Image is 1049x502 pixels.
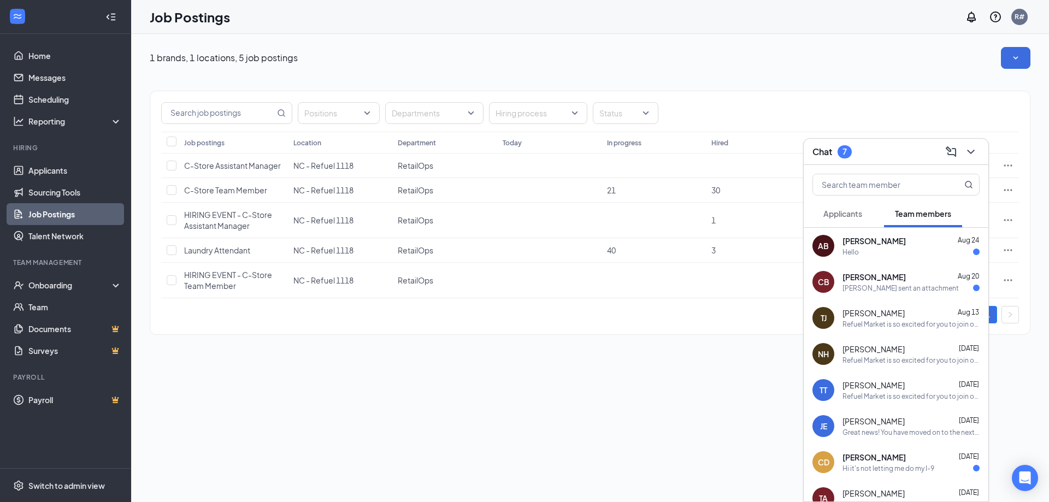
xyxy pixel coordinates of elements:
div: Open Intercom Messenger [1012,465,1038,491]
td: NC - Refuel 1118 [288,178,392,203]
svg: Ellipses [1003,245,1013,256]
svg: ComposeMessage [945,145,958,158]
div: R# [1015,12,1024,21]
div: Job postings [184,138,225,147]
svg: Ellipses [1003,185,1013,196]
span: Aug 13 [958,308,979,316]
div: Reporting [28,116,122,127]
div: Location [293,138,321,147]
svg: Collapse [105,11,116,22]
div: Hi it's not letting me do my I-9 [842,464,934,473]
span: [PERSON_NAME] [842,344,905,355]
th: Status [915,132,997,153]
span: HIRING EVENT - C-Store Team Member [184,270,272,291]
a: Home [28,45,122,67]
th: In progress [602,132,706,153]
button: SmallChevronDown [1001,47,1030,69]
th: Total [811,132,915,153]
div: NH [818,349,829,359]
a: Scheduling [28,88,122,110]
span: right [1007,311,1013,318]
span: NC - Refuel 1118 [293,245,353,255]
span: 40 [607,245,616,255]
span: Aug 24 [958,236,979,244]
a: Applicants [28,160,122,181]
span: [PERSON_NAME] [842,452,906,463]
th: Today [497,132,602,153]
div: TJ [821,312,827,323]
a: PayrollCrown [28,389,122,411]
div: Onboarding [28,280,113,291]
span: 1 [711,215,716,225]
div: Refuel Market is so excited for you to join our team! Do you know anyone else who might be intere... [842,320,980,329]
div: Team Management [13,258,120,267]
div: Hiring [13,143,120,152]
span: [DATE] [959,344,979,352]
span: Aug 20 [958,272,979,280]
a: DocumentsCrown [28,318,122,340]
div: AB [818,240,829,251]
span: C-Store Team Member [184,185,267,195]
div: JE [820,421,827,432]
p: 1 brands, 1 locations, 5 job postings [150,52,298,64]
h1: Job Postings [150,8,230,26]
svg: Ellipses [1003,275,1013,286]
td: RetailOps [392,153,497,178]
div: CD [818,457,829,468]
span: [PERSON_NAME] [842,416,905,427]
svg: Notifications [965,10,978,23]
input: Search team member [813,174,942,195]
td: NC - Refuel 1118 [288,238,392,263]
svg: Analysis [13,116,24,127]
span: 21 [607,185,616,195]
span: Laundry Attendant [184,245,250,255]
a: Job Postings [28,203,122,225]
svg: Settings [13,480,24,491]
div: Payroll [13,373,120,382]
svg: SmallChevronDown [1010,52,1021,63]
div: CB [818,276,829,287]
button: ComposeMessage [942,143,960,161]
button: right [1001,306,1019,323]
span: RetailOps [398,185,433,195]
h3: Chat [812,146,832,158]
button: ChevronDown [962,143,980,161]
div: [PERSON_NAME] sent an attachment [842,284,959,293]
svg: UserCheck [13,280,24,291]
td: RetailOps [392,263,497,298]
span: C-Store Assistant Manager [184,161,281,170]
span: [PERSON_NAME] [842,308,905,318]
span: Applicants [823,209,862,218]
span: RetailOps [398,245,433,255]
span: [PERSON_NAME] [842,380,905,391]
div: TT [820,385,827,395]
span: HIRING EVENT - C-Store Assistant Manager [184,210,272,231]
td: NC - Refuel 1118 [288,153,392,178]
svg: Ellipses [1003,215,1013,226]
span: RetailOps [398,215,433,225]
span: RetailOps [398,275,433,285]
td: NC - Refuel 1118 [288,203,392,238]
span: [DATE] [959,452,979,460]
div: Switch to admin view [28,480,105,491]
svg: Ellipses [1003,160,1013,171]
span: [PERSON_NAME] [842,235,906,246]
a: Team [28,296,122,318]
td: NC - Refuel 1118 [288,263,392,298]
div: Refuel Market is so excited for you to join our team! Do you know anyone else who might be intere... [842,356,980,365]
td: RetailOps [392,178,497,203]
span: NC - Refuel 1118 [293,185,353,195]
svg: MagnifyingGlass [277,109,286,117]
span: NC - Refuel 1118 [293,275,353,285]
svg: ChevronDown [964,145,977,158]
svg: WorkstreamLogo [12,11,23,22]
div: Refuel Market is so excited for you to join our team! Do you know anyone else who might be intere... [842,392,980,401]
span: [DATE] [959,416,979,424]
a: Sourcing Tools [28,181,122,203]
input: Search job postings [162,103,275,123]
span: [PERSON_NAME] [842,488,905,499]
th: Hired [706,132,810,153]
span: Team members [895,209,951,218]
svg: MagnifyingGlass [964,180,973,189]
div: Department [398,138,436,147]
